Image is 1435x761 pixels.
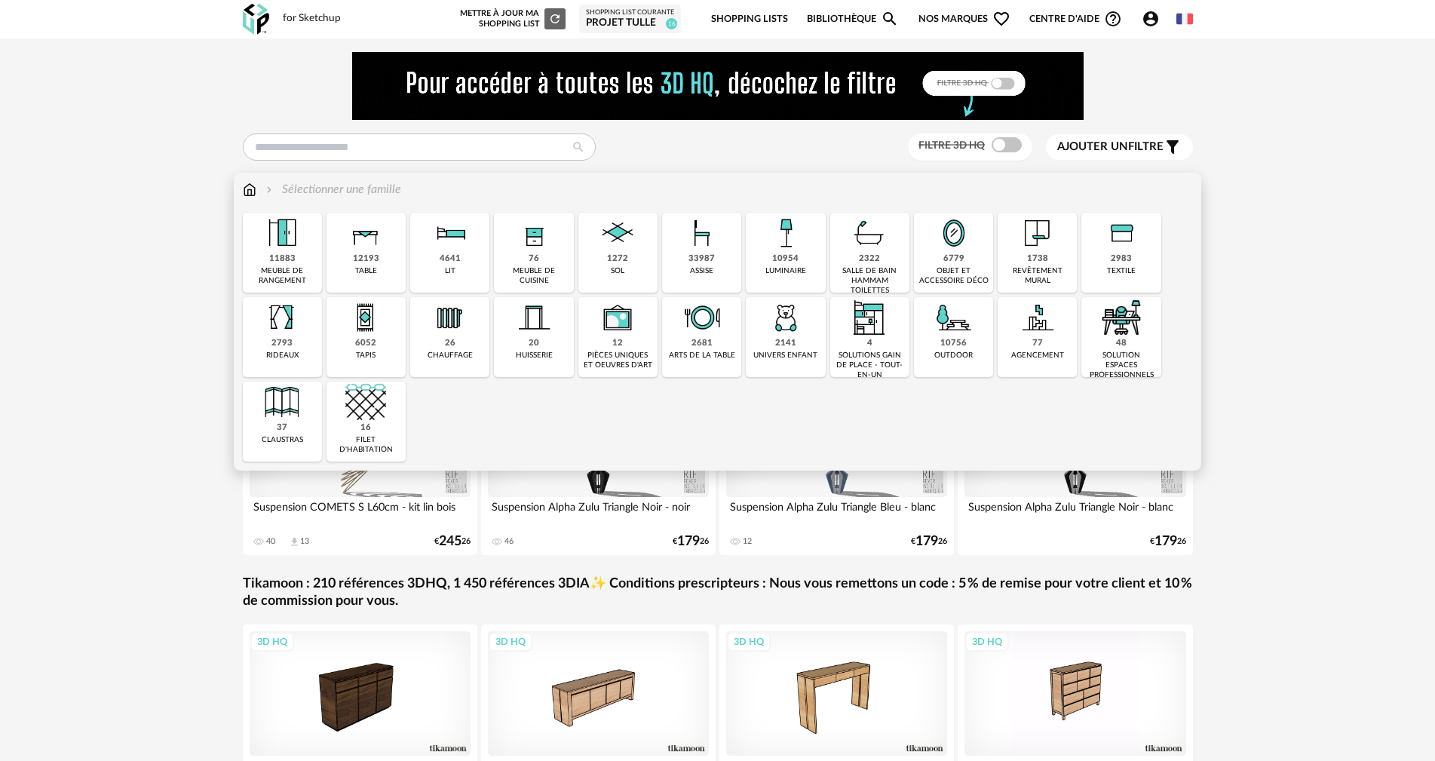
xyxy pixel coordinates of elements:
[250,632,294,652] div: 3D HQ
[360,422,371,434] div: 16
[881,10,899,28] span: Magnify icon
[849,213,890,253] img: Salle%20de%20bain.png
[1176,11,1193,27] img: fr
[1101,297,1142,338] img: espace-de-travail.png
[498,266,569,286] div: meuble de cuisine
[586,17,674,30] div: Projet TULLE
[356,351,376,361] div: tapis
[835,351,905,380] div: solutions gain de place - tout-en-un
[355,266,377,276] div: table
[772,253,799,265] div: 10954
[1111,253,1132,265] div: 2983
[1116,338,1127,349] div: 48
[775,338,796,349] div: 2141
[726,497,948,527] div: Suspension Alpha Zulu Triangle Bleu - blanc
[753,351,817,361] div: univers enfant
[243,181,256,198] img: svg+xml;base64,PHN2ZyB3aWR0aD0iMTYiIGhlaWdodD0iMTciIHZpZXdCb3g9IjAgMCAxNiAxNyIgZmlsbD0ibm9uZSIgeG...
[262,435,303,445] div: claustras
[964,497,1186,527] div: Suspension Alpha Zulu Triangle Noir - blanc
[583,351,653,370] div: pièces uniques et oeuvres d'art
[331,435,401,455] div: filet d'habitation
[300,536,309,547] div: 13
[263,181,401,198] div: Sélectionner une famille
[262,213,302,253] img: Meuble%20de%20rangement.png
[612,338,623,349] div: 12
[1150,536,1186,547] div: € 26
[807,2,899,37] a: BibliothèqueMagnify icon
[262,297,302,338] img: Rideaux.png
[345,297,386,338] img: Tapis.png
[915,536,938,547] span: 179
[262,382,302,422] img: Cloison.png
[690,266,713,276] div: assise
[445,266,455,276] div: lit
[355,338,376,349] div: 6052
[918,2,1010,37] span: Nos marques
[428,351,473,361] div: chauffage
[607,253,628,265] div: 1272
[666,18,677,29] span: 16
[504,536,514,547] div: 46
[835,266,905,296] div: salle de bain hammam toilettes
[514,297,554,338] img: Huiserie.png
[269,253,296,265] div: 11883
[1002,266,1072,286] div: revêtement mural
[1107,266,1136,276] div: textile
[918,266,989,286] div: objet et accessoire déco
[445,338,455,349] div: 26
[597,213,638,253] img: Sol.png
[586,8,674,17] div: Shopping List courante
[940,338,967,349] div: 10756
[611,266,624,276] div: sol
[992,10,1010,28] span: Heart Outline icon
[283,12,341,26] div: for Sketchup
[677,536,700,547] span: 179
[934,213,974,253] img: Miroir.png
[765,297,806,338] img: UniversEnfant.png
[859,253,880,265] div: 2322
[691,338,713,349] div: 2681
[488,497,710,527] div: Suspension Alpha Zulu Triangle Noir - noir
[1142,10,1160,28] span: Account Circle icon
[434,536,471,547] div: € 26
[529,338,539,349] div: 20
[727,632,771,652] div: 3D HQ
[918,140,985,151] span: Filtre 3D HQ
[1017,297,1058,338] img: Agencement.png
[1086,351,1156,380] div: solution espaces professionnels
[1154,536,1177,547] span: 179
[1029,10,1122,28] span: Centre d'aideHelp Circle Outline icon
[243,4,269,35] img: OXP
[247,266,317,286] div: meuble de rangement
[548,14,562,23] span: Refresh icon
[586,8,674,30] a: Shopping List courante Projet TULLE 16
[457,8,566,29] div: Mettre à jour ma Shopping List
[489,632,532,652] div: 3D HQ
[263,181,275,198] img: svg+xml;base64,PHN2ZyB3aWR0aD0iMTYiIGhlaWdodD0iMTYiIHZpZXdCb3g9IjAgMCAxNiAxNiIgZmlsbD0ibm9uZSIgeG...
[1017,213,1058,253] img: Papier%20peint.png
[353,253,379,265] div: 12193
[266,351,299,361] div: rideaux
[352,52,1084,120] img: FILTRE%20HQ%20NEW_V1%20(4).gif
[1011,351,1064,361] div: agencement
[597,297,638,338] img: UniqueOeuvre.png
[867,338,872,349] div: 4
[673,536,709,547] div: € 26
[1046,134,1193,160] button: Ajouter unfiltre Filter icon
[1142,10,1167,28] span: Account Circle icon
[743,536,752,547] div: 12
[711,2,788,37] a: Shopping Lists
[934,297,974,338] img: Outdoor.png
[1104,10,1122,28] span: Help Circle Outline icon
[440,253,461,265] div: 4641
[345,213,386,253] img: Table.png
[430,213,471,253] img: Literie.png
[529,253,539,265] div: 76
[1032,338,1043,349] div: 77
[669,351,735,361] div: arts de la table
[271,338,293,349] div: 2793
[849,297,890,338] img: ToutEnUn.png
[934,351,973,361] div: outdoor
[682,213,722,253] img: Assise.png
[514,213,554,253] img: Rangement.png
